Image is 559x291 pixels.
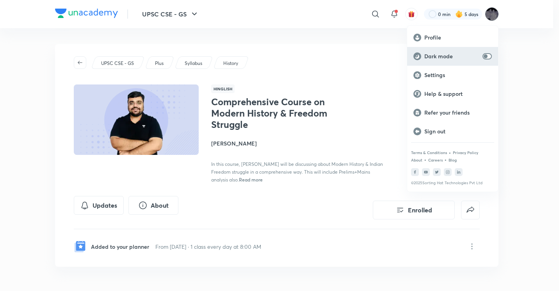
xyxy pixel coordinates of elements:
[449,149,451,156] div: •
[411,181,494,185] p: © 2025 Sorting Hat Technologies Pvt Ltd
[444,156,447,163] div: •
[424,156,427,163] div: •
[424,72,492,79] p: Settings
[449,158,457,162] a: Blog
[424,109,492,116] p: Refer your friends
[411,158,422,162] a: About
[424,90,492,97] p: Help & support
[424,53,479,60] p: Dark mode
[407,28,498,47] a: Profile
[428,158,443,162] a: Careers
[407,66,498,84] a: Settings
[424,34,492,41] p: Profile
[407,103,498,122] a: Refer your friends
[407,84,498,103] a: Help & support
[424,128,492,135] p: Sign out
[453,150,478,155] a: Privacy Policy
[411,150,447,155] a: Terms & Conditions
